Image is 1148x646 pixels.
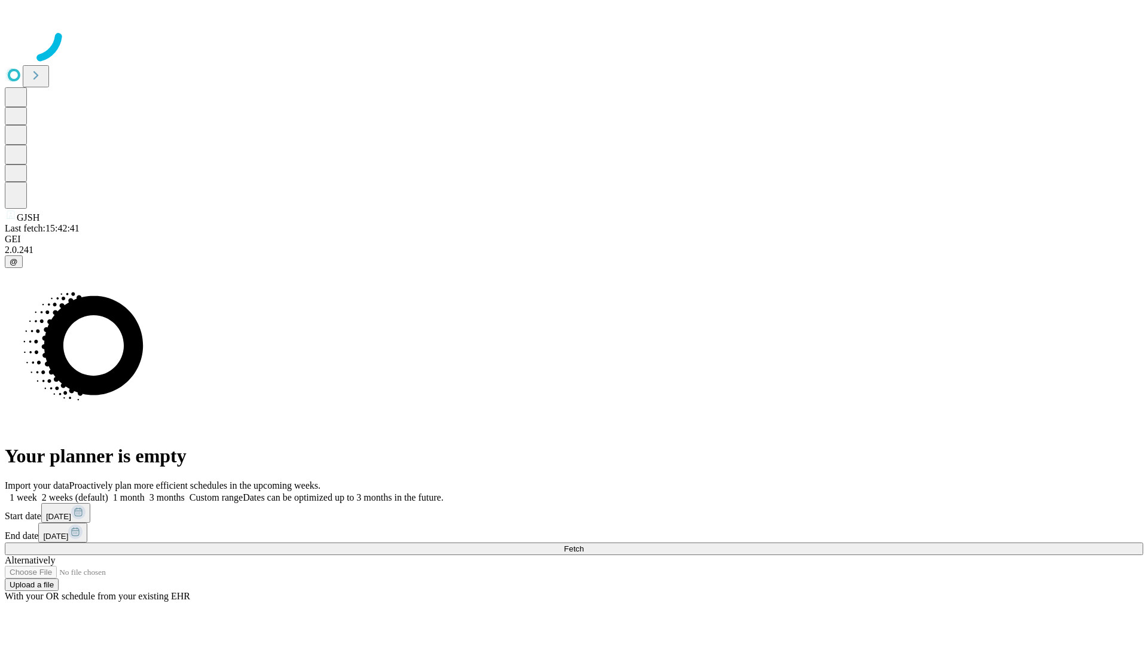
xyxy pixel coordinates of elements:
[5,591,190,601] span: With your OR schedule from your existing EHR
[5,480,69,490] span: Import your data
[5,523,1143,543] div: End date
[5,234,1143,245] div: GEI
[5,503,1143,523] div: Start date
[17,212,39,223] span: GJSH
[5,543,1143,555] button: Fetch
[5,255,23,268] button: @
[5,578,59,591] button: Upload a file
[38,523,87,543] button: [DATE]
[5,445,1143,467] h1: Your planner is empty
[10,257,18,266] span: @
[243,492,443,502] span: Dates can be optimized up to 3 months in the future.
[190,492,243,502] span: Custom range
[46,512,71,521] span: [DATE]
[564,544,584,553] span: Fetch
[5,555,55,565] span: Alternatively
[69,480,320,490] span: Proactively plan more efficient schedules in the upcoming weeks.
[41,503,90,523] button: [DATE]
[149,492,185,502] span: 3 months
[113,492,145,502] span: 1 month
[5,223,80,233] span: Last fetch: 15:42:41
[43,532,68,541] span: [DATE]
[5,245,1143,255] div: 2.0.241
[42,492,108,502] span: 2 weeks (default)
[10,492,37,502] span: 1 week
